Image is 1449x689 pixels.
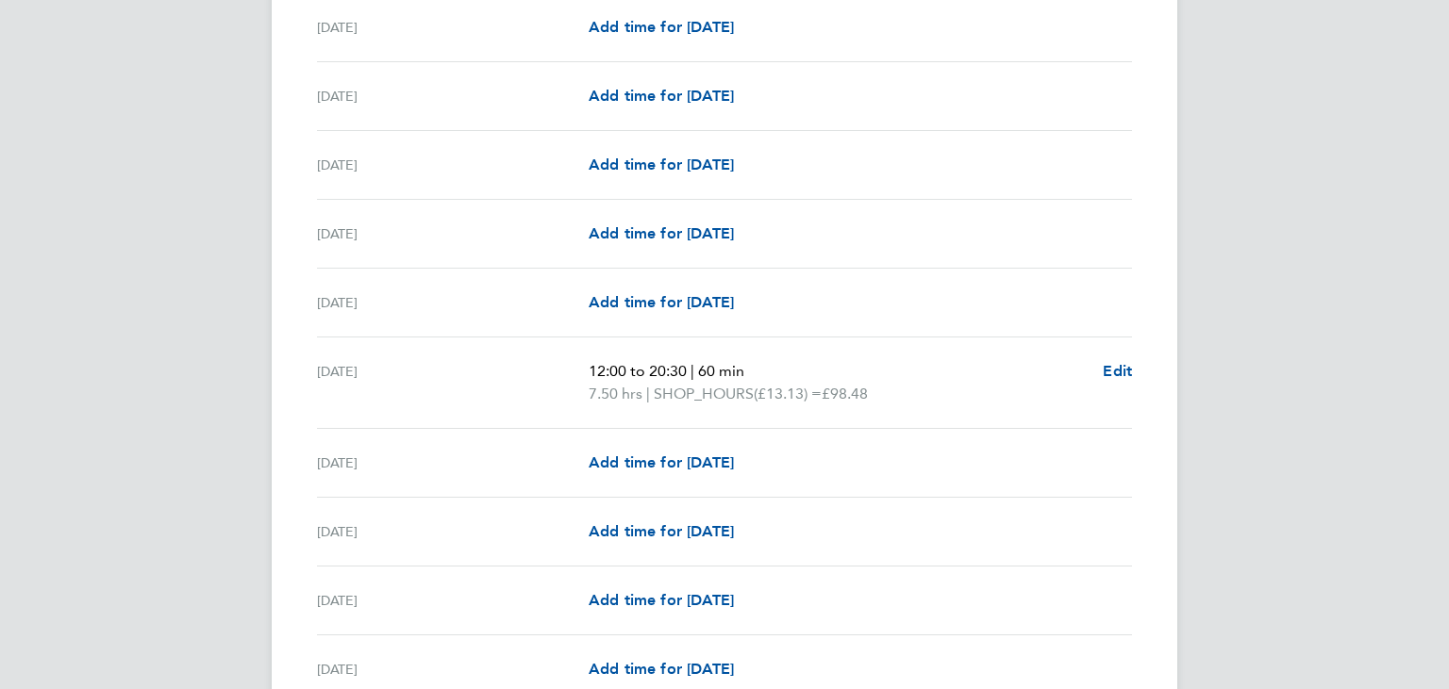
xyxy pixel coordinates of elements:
[589,591,734,609] span: Add time for [DATE]
[589,154,734,176] a: Add time for [DATE]
[698,362,744,380] span: 60 min
[589,451,734,474] a: Add time for [DATE]
[317,16,589,39] div: [DATE]
[317,589,589,612] div: [DATE]
[589,520,734,543] a: Add time for [DATE]
[589,362,687,380] span: 12:00 to 20:30
[589,87,734,105] span: Add time for [DATE]
[317,360,589,405] div: [DATE]
[317,154,589,176] div: [DATE]
[589,385,642,402] span: 7.50 hrs
[822,385,868,402] span: £98.48
[589,658,734,681] a: Add time for [DATE]
[317,658,589,681] div: [DATE]
[589,522,734,540] span: Add time for [DATE]
[317,222,589,245] div: [DATE]
[589,18,734,36] span: Add time for [DATE]
[589,156,734,173] span: Add time for [DATE]
[646,385,650,402] span: |
[589,453,734,471] span: Add time for [DATE]
[589,85,734,107] a: Add time for [DATE]
[589,589,734,612] a: Add time for [DATE]
[317,291,589,314] div: [DATE]
[589,660,734,678] span: Add time for [DATE]
[1103,360,1132,383] a: Edit
[1103,362,1132,380] span: Edit
[589,222,734,245] a: Add time for [DATE]
[589,291,734,314] a: Add time for [DATE]
[317,451,589,474] div: [DATE]
[754,385,822,402] span: (£13.13) =
[589,16,734,39] a: Add time for [DATE]
[317,85,589,107] div: [DATE]
[317,520,589,543] div: [DATE]
[589,293,734,311] span: Add time for [DATE]
[654,383,754,405] span: SHOP_HOURS
[589,224,734,242] span: Add time for [DATE]
[691,362,694,380] span: |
